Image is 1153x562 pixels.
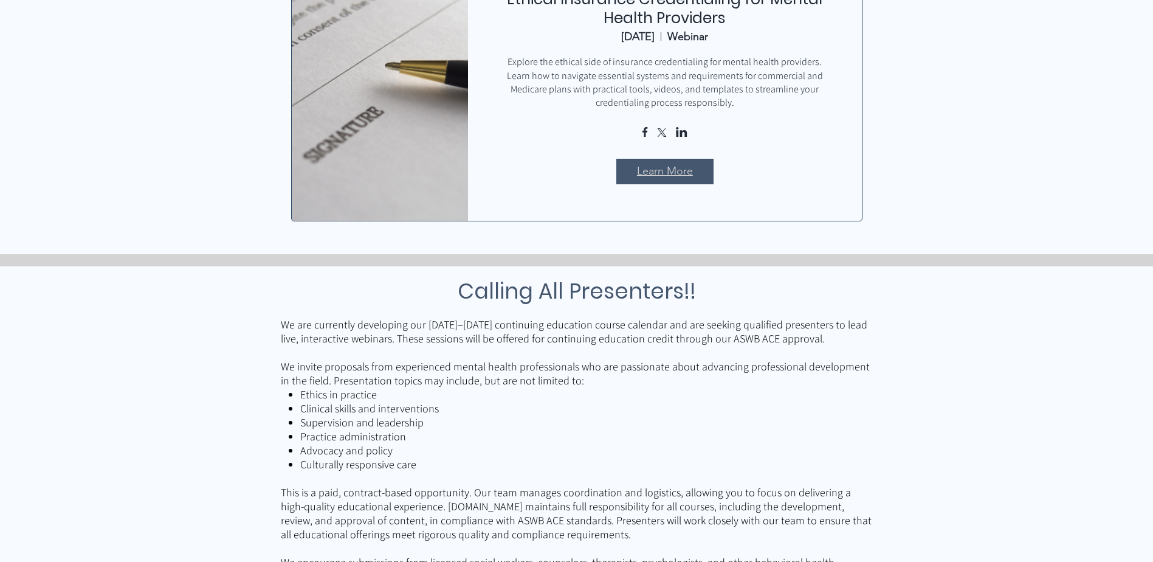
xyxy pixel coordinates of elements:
div: Explore the ethical side of insurance credentialing for mental health providers. Learn how to nav... [504,55,825,110]
p: Advocacy and policy [300,443,873,457]
p: We invite proposals from experienced mental health professionals who are passionate about advanci... [281,359,873,387]
p: This is a paid, contract-based opportunity. Our team manages coordination and logistics, allowing... [281,471,873,541]
div: Webinar [667,30,708,43]
a: Share event on X [656,128,667,139]
p: Clinical skills and interventions [300,401,873,415]
p: Culturally responsive care [300,457,873,471]
p: Practice administration [300,429,873,443]
span: Learn More [637,164,693,179]
p: Supervision and leadership [300,415,873,429]
a: Share event on Facebook [642,127,648,139]
h3: Calling All Presenters!! [281,275,873,307]
a: Share event on LinkedIn [676,127,687,139]
a: Learn More [616,159,714,184]
p: We are currently developing our [DATE]–[DATE] continuing education course calendar and are seekin... [281,317,873,345]
p: Ethics in practice [300,387,873,401]
div: [DATE] [621,30,655,43]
